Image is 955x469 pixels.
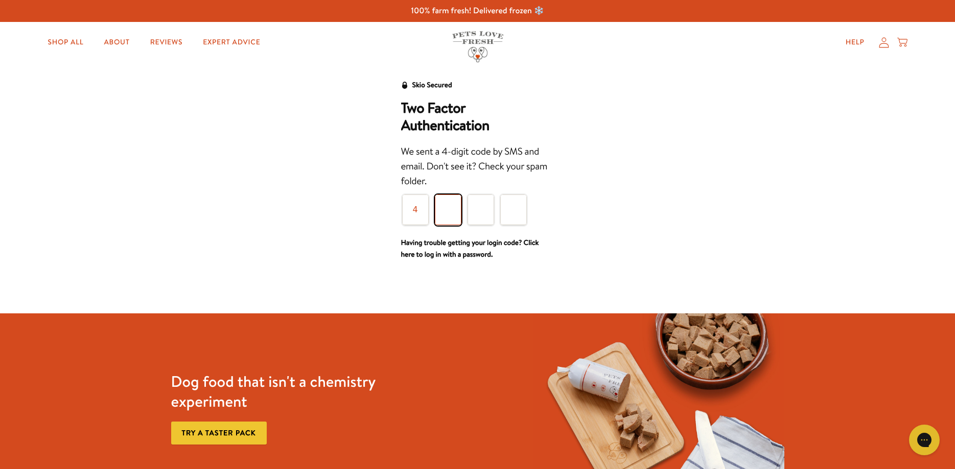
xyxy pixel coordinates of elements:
[500,194,527,225] input: Please enter your pin code
[837,32,873,53] a: Help
[195,32,268,53] a: Expert Advice
[435,194,461,225] input: Please enter your pin code
[468,194,494,225] input: Please enter your pin code
[401,237,539,260] a: Having trouble getting your login code? Click here to log in with a password.
[402,194,429,225] input: Please enter your pin code
[412,79,452,91] div: Skio Secured
[171,422,267,445] a: Try a taster pack
[904,421,945,459] iframe: Gorgias live chat messenger
[39,32,91,53] a: Shop All
[96,32,138,53] a: About
[401,82,408,89] svg: Security
[401,100,554,134] h2: Two Factor Authentication
[171,372,422,411] h3: Dog food that isn't a chemistry experiment
[401,79,452,100] a: Skio Secured
[452,31,503,62] img: Pets Love Fresh
[401,145,547,188] span: We sent a 4-digit code by SMS and email. Don't see it? Check your spam folder.
[142,32,191,53] a: Reviews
